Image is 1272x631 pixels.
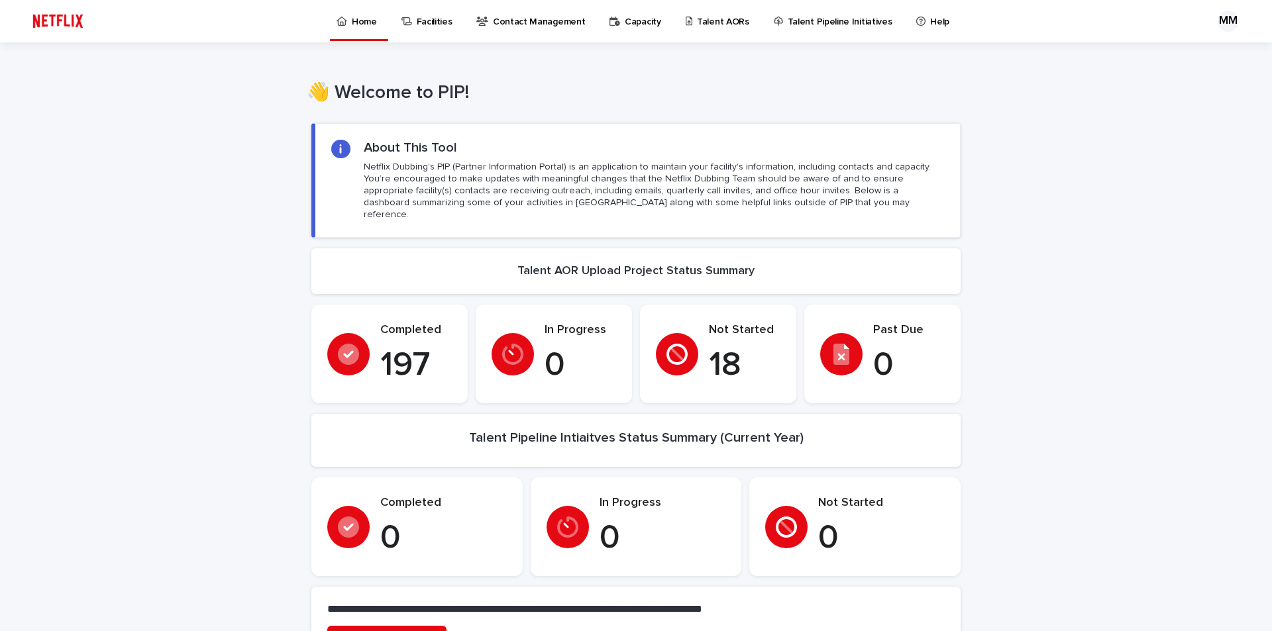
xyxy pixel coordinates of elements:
p: Not Started [709,323,780,338]
p: Past Due [873,323,945,338]
h2: About This Tool [364,140,457,156]
h2: Talent AOR Upload Project Status Summary [517,264,755,279]
p: 197 [380,346,452,385]
p: Netflix Dubbing's PIP (Partner Information Portal) is an application to maintain your facility's ... [364,161,944,221]
h1: 👋 Welcome to PIP! [307,82,956,105]
img: ifQbXi3ZQGMSEF7WDB7W [26,8,89,34]
p: 0 [818,518,945,558]
p: 0 [600,518,726,558]
h2: Talent Pipeline Intiaitves Status Summary (Current Year) [469,430,804,446]
p: In Progress [545,323,616,338]
p: 0 [380,518,507,558]
p: 0 [545,346,616,385]
div: MM [1218,11,1239,32]
p: Not Started [818,496,945,510]
p: In Progress [600,496,726,510]
p: Completed [380,323,452,338]
p: 18 [709,346,780,385]
p: 0 [873,346,945,385]
p: Completed [380,496,507,510]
